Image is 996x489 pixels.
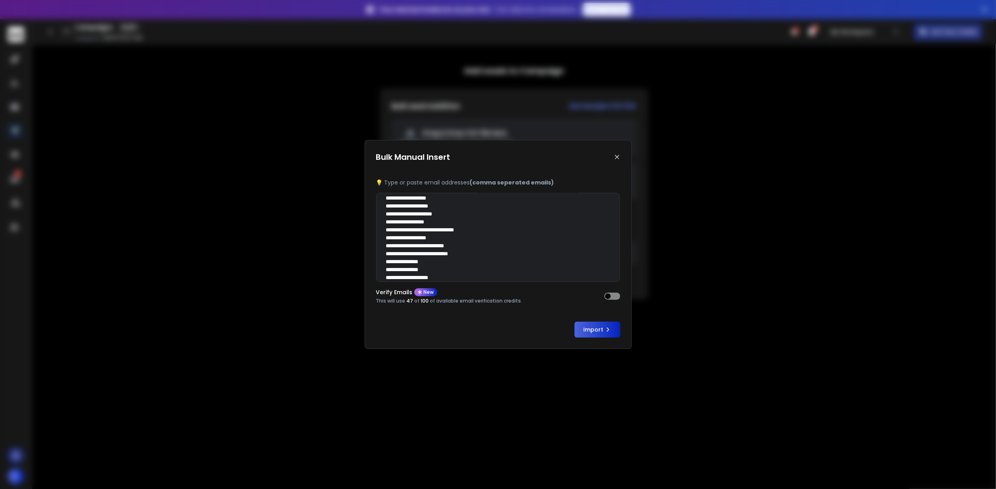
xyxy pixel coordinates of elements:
[407,297,414,304] span: 47
[376,179,620,186] p: 💡 Type or paste email addresses
[376,298,522,304] p: This will use of of available email verification credits.
[575,322,620,338] button: Import
[376,289,413,295] p: Verify Emails
[470,179,554,186] b: (comma seperated emails)
[414,288,437,296] div: New
[376,151,450,163] h1: Bulk Manual Insert
[421,297,429,304] span: 100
